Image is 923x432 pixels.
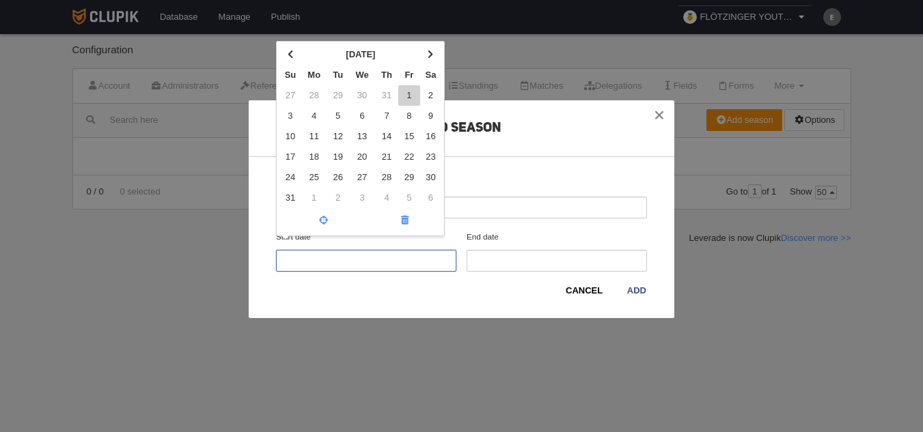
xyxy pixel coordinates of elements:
[420,147,441,167] td: 23
[375,85,398,106] td: 31
[279,106,301,126] td: 3
[462,231,652,272] label: End date
[279,147,301,167] td: 17
[276,197,647,218] input: Name
[349,106,375,126] td: 6
[420,65,441,85] th: Sa
[626,284,647,298] a: Add
[301,126,327,147] td: 11
[349,147,375,167] td: 20
[398,85,420,106] td: 1
[398,188,420,208] td: 5
[271,231,462,272] label: Start date
[420,106,441,126] td: 9
[398,106,420,126] td: 8
[327,188,349,208] td: 2
[420,188,441,208] td: 6
[349,65,375,85] th: We
[398,147,420,167] td: 22
[301,65,327,85] th: Mo
[271,177,652,218] label: Name
[565,284,603,298] a: Cancel
[349,126,375,147] td: 13
[279,126,301,147] td: 10
[327,147,349,167] td: 19
[349,167,375,188] td: 27
[398,65,420,85] th: Fr
[276,250,456,272] input: Start date [DATE]SuMoTuWeThFrSa272829303112345678910111213141516171819202122232425262728293031123456
[349,188,375,208] td: 3
[301,85,327,106] td: 28
[279,65,301,85] th: Su
[279,188,301,208] td: 31
[279,85,301,106] td: 27
[301,106,327,126] td: 4
[249,121,674,157] h2: Add Season
[375,106,398,126] td: 7
[327,167,349,188] td: 26
[644,100,674,130] button: ×
[420,167,441,188] td: 30
[301,44,420,65] th: [DATE]
[327,65,349,85] th: Tu
[467,250,647,272] input: End date
[398,126,420,147] td: 15
[398,167,420,188] td: 29
[301,147,327,167] td: 18
[420,85,441,106] td: 2
[349,85,375,106] td: 30
[420,126,441,147] td: 16
[279,167,301,188] td: 24
[327,106,349,126] td: 5
[375,167,398,188] td: 28
[375,126,398,147] td: 14
[301,167,327,188] td: 25
[327,85,349,106] td: 29
[301,188,327,208] td: 1
[375,188,398,208] td: 4
[375,65,398,85] th: Th
[327,126,349,147] td: 12
[375,147,398,167] td: 21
